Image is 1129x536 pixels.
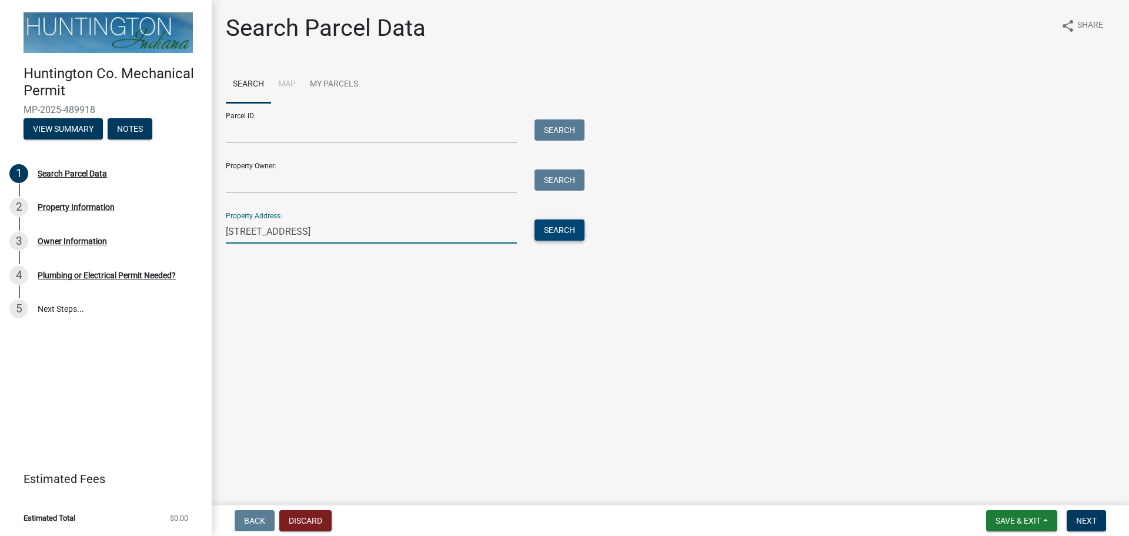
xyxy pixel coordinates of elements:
span: Share [1077,19,1103,33]
button: View Summary [24,118,103,139]
button: Search [535,219,584,241]
a: My Parcels [303,66,365,104]
div: Owner Information [38,237,107,245]
h1: Search Parcel Data [226,14,426,42]
wm-modal-confirm: Notes [108,125,152,134]
div: 3 [9,232,28,251]
button: Save & Exit [986,510,1057,531]
a: Estimated Fees [9,467,193,491]
span: Estimated Total [24,514,75,522]
wm-modal-confirm: Summary [24,125,103,134]
span: Save & Exit [996,516,1041,525]
div: Plumbing or Electrical Permit Needed? [38,271,176,279]
i: share [1061,19,1075,33]
div: Property Information [38,203,115,211]
span: Next [1076,516,1097,525]
button: shareShare [1051,14,1113,37]
div: 2 [9,198,28,217]
div: 1 [9,164,28,183]
h4: Huntington Co. Mechanical Permit [24,65,202,99]
button: Discard [279,510,332,531]
div: 5 [9,299,28,318]
span: Back [244,516,265,525]
span: MP-2025-489918 [24,104,188,115]
a: Search [226,66,271,104]
button: Back [235,510,275,531]
button: Search [535,169,584,191]
button: Notes [108,118,152,139]
div: 4 [9,266,28,285]
span: $0.00 [170,514,188,522]
div: Search Parcel Data [38,169,107,178]
img: Huntington County, Indiana [24,12,193,53]
button: Next [1067,510,1106,531]
button: Search [535,119,584,141]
